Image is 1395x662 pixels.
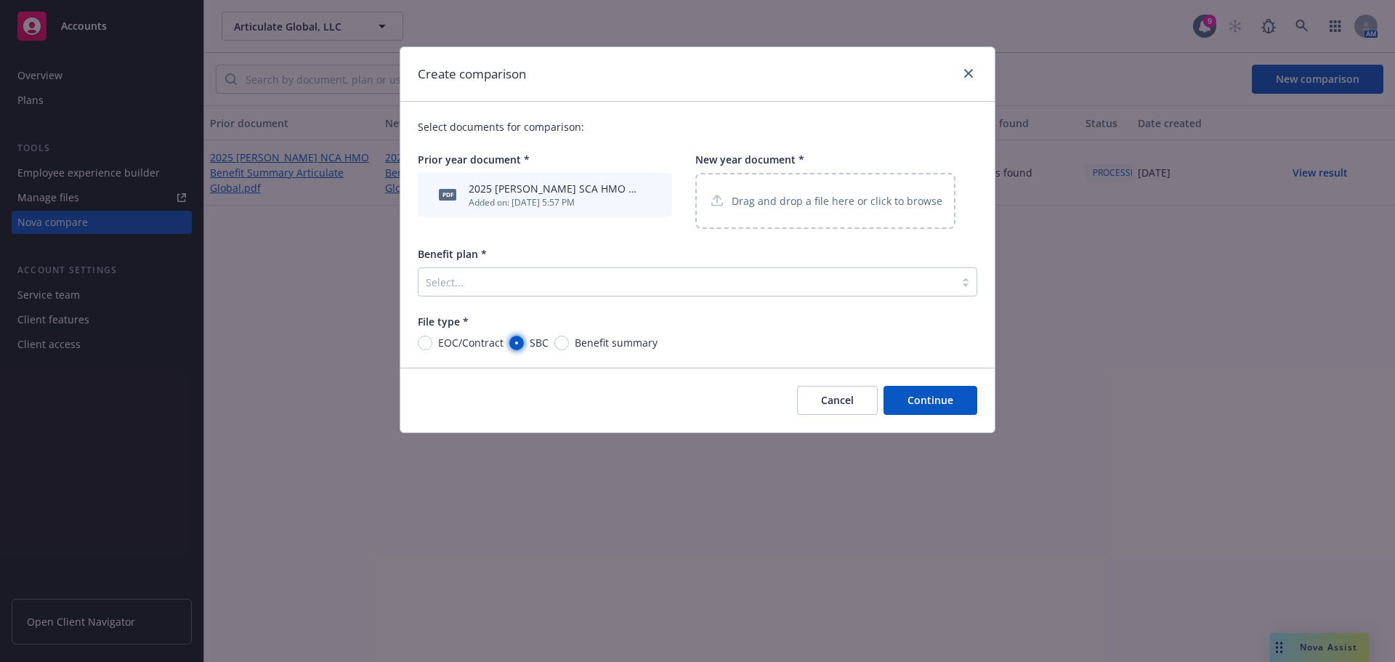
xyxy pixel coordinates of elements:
a: close [960,65,977,82]
input: EOC/Contract [418,336,432,350]
input: SBC [509,336,524,350]
button: Cancel [797,386,878,415]
span: SBC [530,335,549,350]
button: archive file [646,187,658,203]
button: Continue [883,386,977,415]
span: pdf [439,189,456,200]
div: Drag and drop a file here or click to browse [695,173,955,229]
span: EOC/Contract [438,335,504,350]
span: Prior year document * [418,153,530,166]
div: Added on: [DATE] 5:57 PM [469,196,640,209]
span: File type * [418,315,469,328]
span: Benefit summary [575,335,658,350]
div: 2025 [PERSON_NAME] SCA HMO SBC Articulate Global.pdf [469,181,640,196]
span: New year document * [695,153,804,166]
h1: Create comparison [418,65,526,84]
input: Benefit summary [554,336,569,350]
span: Benefit plan * [418,247,487,261]
p: Select documents for comparison: [418,119,977,134]
p: Drag and drop a file here or click to browse [732,193,942,209]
